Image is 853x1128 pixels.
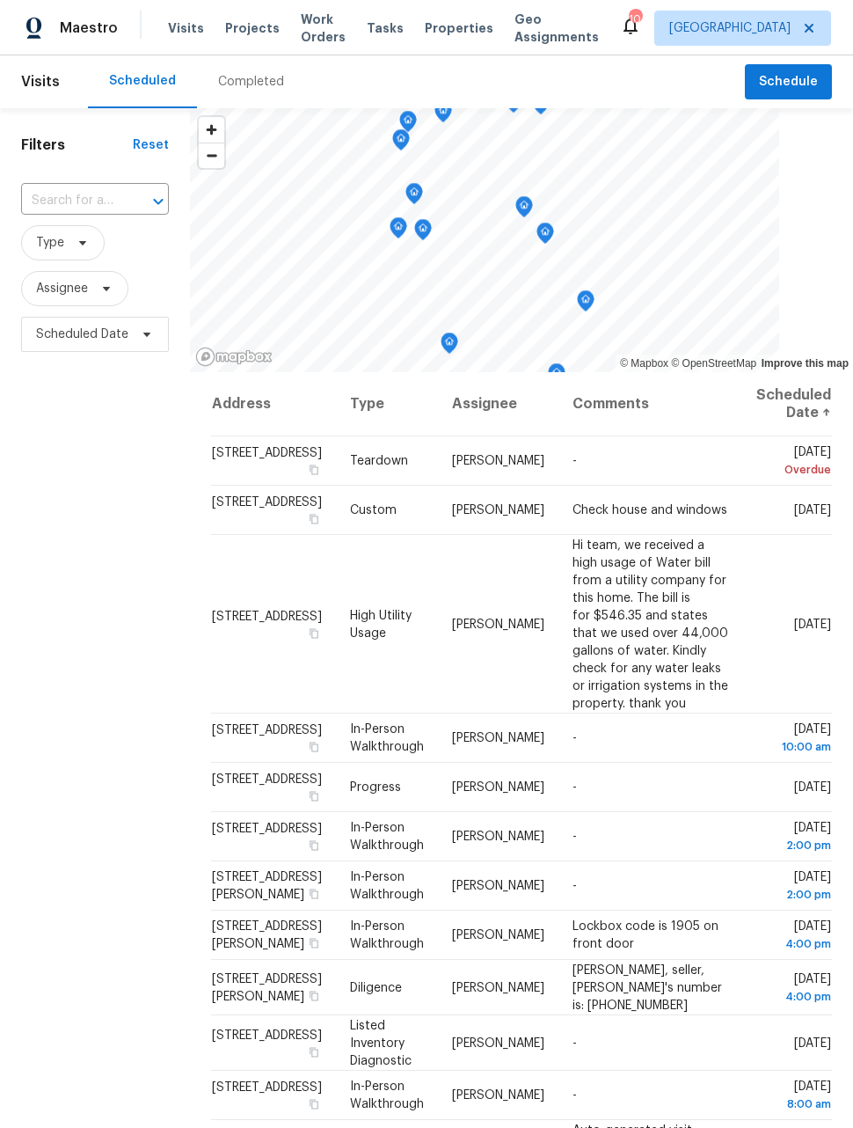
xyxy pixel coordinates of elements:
[620,357,668,370] a: Mapbox
[577,290,594,318] div: Map marker
[199,143,224,168] span: Zoom out
[36,280,88,297] span: Assignee
[350,1080,424,1110] span: In-Person Walkthrough
[350,609,412,639] span: High Utility Usage
[306,739,322,755] button: Copy Address
[572,504,727,516] span: Check house and windows
[441,333,458,360] div: Map marker
[756,738,831,756] div: 10:00 am
[756,972,831,1005] span: [DATE]
[452,929,544,941] span: [PERSON_NAME]
[306,987,322,1003] button: Copy Address
[756,1080,831,1113] span: [DATE]
[572,781,577,794] span: -
[168,19,204,37] span: Visits
[434,101,452,128] div: Map marker
[452,455,544,467] span: [PERSON_NAME]
[195,347,273,367] a: Mapbox homepage
[211,372,336,436] th: Address
[21,136,133,154] h1: Filters
[367,22,404,34] span: Tasks
[21,62,60,101] span: Visits
[756,886,831,904] div: 2:00 pm
[414,219,432,246] div: Map marker
[405,183,423,210] div: Map marker
[572,880,577,892] span: -
[306,886,322,902] button: Copy Address
[452,880,544,892] span: [PERSON_NAME]
[536,223,554,250] div: Map marker
[759,71,818,93] span: Schedule
[306,625,322,641] button: Copy Address
[390,217,407,245] div: Map marker
[756,920,831,953] span: [DATE]
[629,11,641,28] div: 10
[756,723,831,756] span: [DATE]
[350,981,402,993] span: Diligence
[572,538,728,709] span: Hi team, we received a high usage of Water bill from a utility company for this home. The bill is...
[212,724,322,736] span: [STREET_ADDRESS]
[212,1081,322,1094] span: [STREET_ADDRESS]
[133,136,169,154] div: Reset
[794,1036,831,1049] span: [DATE]
[306,788,322,804] button: Copy Address
[794,618,831,630] span: [DATE]
[306,511,322,527] button: Copy Address
[572,455,577,467] span: -
[306,462,322,478] button: Copy Address
[190,108,779,372] canvas: Map
[572,920,718,950] span: Lockbox code is 1905 on front door
[306,838,322,853] button: Copy Address
[399,111,417,138] div: Map marker
[794,504,831,516] span: [DATE]
[671,357,756,370] a: OpenStreetMap
[515,196,533,223] div: Map marker
[109,72,176,90] div: Scheduled
[218,73,284,91] div: Completed
[572,1089,577,1102] span: -
[199,117,224,143] button: Zoom in
[756,935,831,953] div: 4:00 pm
[756,987,831,1005] div: 4:00 pm
[306,1044,322,1059] button: Copy Address
[146,189,171,214] button: Open
[742,372,832,436] th: Scheduled Date ↑
[452,831,544,843] span: [PERSON_NAME]
[350,504,397,516] span: Custom
[452,618,544,630] span: [PERSON_NAME]
[212,1029,322,1041] span: [STREET_ADDRESS]
[745,64,832,100] button: Schedule
[756,822,831,854] span: [DATE]
[60,19,118,37] span: Maestro
[306,935,322,951] button: Copy Address
[452,1089,544,1102] span: [PERSON_NAME]
[572,732,577,744] span: -
[336,372,438,436] th: Type
[350,1019,412,1066] span: Listed Inventory Diagnostic
[452,781,544,794] span: [PERSON_NAME]
[756,446,831,479] span: [DATE]
[212,823,322,835] span: [STREET_ADDRESS]
[392,129,410,157] div: Map marker
[306,1096,322,1112] button: Copy Address
[572,1036,577,1049] span: -
[794,781,831,794] span: [DATE]
[548,363,565,391] div: Map marker
[350,871,424,901] span: In-Person Walkthrough
[212,972,322,1002] span: [STREET_ADDRESS][PERSON_NAME]
[212,610,322,622] span: [STREET_ADDRESS]
[438,372,558,436] th: Assignee
[452,1036,544,1049] span: [PERSON_NAME]
[212,447,322,459] span: [STREET_ADDRESS]
[225,19,280,37] span: Projects
[212,920,322,950] span: [STREET_ADDRESS][PERSON_NAME]
[756,461,831,479] div: Overdue
[756,1095,831,1113] div: 8:00 am
[350,455,408,467] span: Teardown
[572,831,577,843] span: -
[452,732,544,744] span: [PERSON_NAME]
[669,19,791,37] span: [GEOGRAPHIC_DATA]
[21,187,120,215] input: Search for an address...
[36,234,64,252] span: Type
